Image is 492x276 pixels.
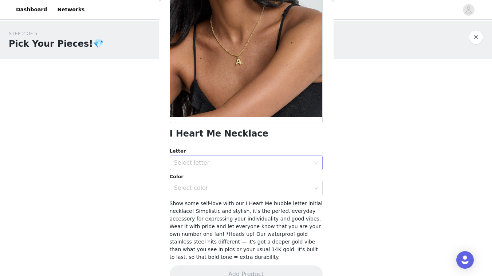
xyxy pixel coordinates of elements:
a: Networks [53,1,89,18]
div: Open Intercom Messenger [456,251,474,269]
div: Color [170,173,323,180]
i: icon: down [314,161,318,166]
div: STEP 2 OF 5 [9,30,104,37]
i: icon: down [314,186,318,191]
span: Show some self-love with our I Heart Me bubble letter initial necklace! Simplistic and stylish, i... [170,200,323,260]
a: Dashboard [12,1,51,18]
div: Select color [174,184,310,192]
div: avatar [465,4,472,16]
h1: Pick Your Pieces!💎 [9,37,104,50]
div: Letter [170,147,323,155]
h1: I Heart Me Necklace [170,129,269,139]
div: Select letter [174,159,310,166]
